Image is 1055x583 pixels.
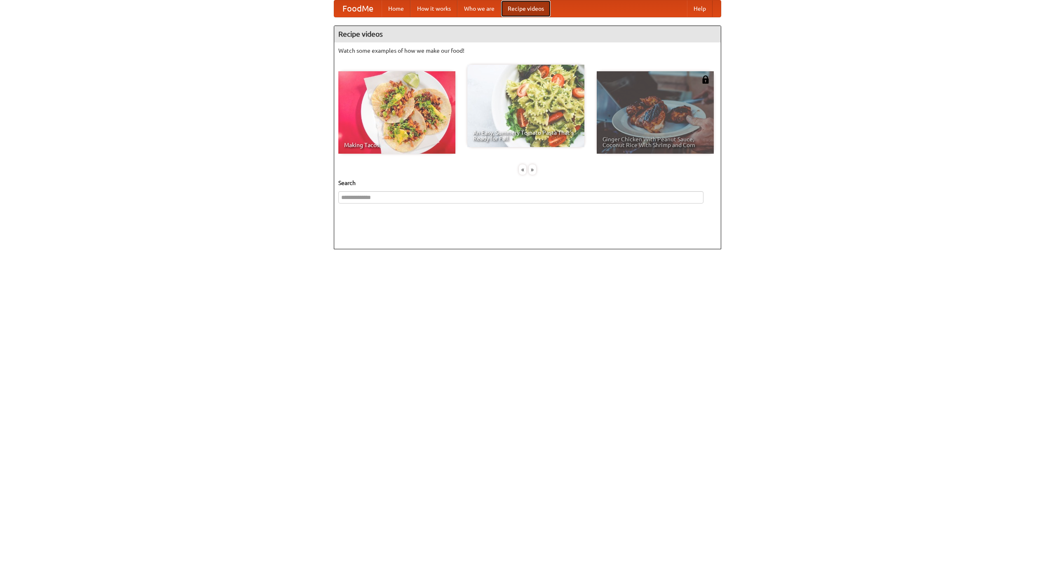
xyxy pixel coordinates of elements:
a: Making Tacos [338,71,455,154]
h5: Search [338,179,717,187]
span: An Easy, Summery Tomato Pasta That's Ready for Fall [473,130,579,141]
span: Making Tacos [344,142,450,148]
div: « [519,164,526,175]
a: Home [382,0,410,17]
a: Recipe videos [501,0,551,17]
a: Help [687,0,713,17]
div: » [529,164,536,175]
a: FoodMe [334,0,382,17]
p: Watch some examples of how we make our food! [338,47,717,55]
a: Who we are [457,0,501,17]
h4: Recipe videos [334,26,721,42]
img: 483408.png [701,75,710,84]
a: An Easy, Summery Tomato Pasta That's Ready for Fall [467,65,584,147]
a: How it works [410,0,457,17]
